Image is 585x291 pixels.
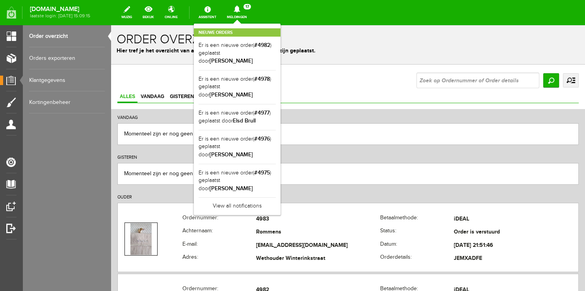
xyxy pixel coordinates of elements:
[243,4,251,9] span: 17
[6,163,468,178] h2: OUDER
[27,69,56,74] span: Vandaag
[254,169,270,176] b: #4975
[194,28,280,37] h2: Nieuwe orders
[145,258,269,272] td: 4982
[199,41,276,65] a: Er is een nieuwe order(#4982) geplaatst door[PERSON_NAME]
[269,201,343,214] th: Status:
[71,214,145,227] th: E-mail:
[6,66,26,78] a: Alles
[19,198,41,230] img: Bekijk de order details
[6,84,468,98] h2: VANDAAG
[145,227,269,241] td: Wethouder Winterinkstraat
[29,25,105,47] a: Order overzicht
[86,66,124,78] a: Vorige week
[6,124,468,138] h2: GISTEREN
[269,258,343,272] th: Betaalmethode:
[117,4,137,21] a: wijzig
[210,91,253,98] b: [PERSON_NAME]
[145,214,269,227] td: [EMAIL_ADDRESS][DOMAIN_NAME]
[145,201,269,214] td: Rommens
[199,135,276,159] a: Er is een nieuwe order(#4976) geplaatst door[PERSON_NAME]
[56,66,85,78] a: Gisteren
[343,187,467,201] td: iDEAL
[145,187,269,201] td: 4983
[6,138,468,159] div: Momenteel zijn er nog geen orders geplaatst.
[233,117,256,124] b: Elsd Brull
[343,258,467,272] td: iDEAL
[71,227,145,241] th: Adres:
[6,98,468,120] div: Momenteel zijn er nog geen orders geplaatst.
[138,4,159,21] a: bekijk
[210,185,253,192] b: [PERSON_NAME]
[254,135,270,142] b: #4976
[254,109,269,116] b: #4977
[269,187,343,201] th: Betaalmethode:
[6,69,26,74] span: Alles
[199,75,276,99] a: Er is een nieuwe order(#4978) geplaatst door[PERSON_NAME]
[199,197,276,210] a: View all notifications
[210,151,253,158] b: [PERSON_NAME]
[269,214,343,227] th: Datum:
[6,7,468,21] h1: Order overzicht
[452,48,468,62] a: uitgebreid zoeken
[343,203,389,210] span: Order is verstuurd
[29,69,105,91] a: Klantgegevens
[432,48,448,62] input: Zoeken
[30,14,90,18] span: laatste login: [DATE] 15:09:15
[254,76,270,82] b: #4978
[199,109,276,125] a: Er is een nieuwe order(#4977) geplaatst doorElsd Brull
[30,7,90,11] strong: [DOMAIN_NAME]
[222,4,252,21] a: Meldingen17 Nieuwe ordersEr is een nieuwe order(#4982) geplaatst door[PERSON_NAME]Er is een nieuw...
[305,47,428,63] input: Zoek op Ordernummer of Order details
[29,47,105,69] a: Orders exporteren
[194,4,221,21] a: Assistent
[199,169,276,193] a: Er is een nieuwe order(#4975) geplaatst door[PERSON_NAME]
[71,201,145,214] th: Achternaam:
[86,69,124,74] span: Vorige week
[254,42,270,48] b: #4982
[56,69,85,74] span: Gisteren
[160,4,182,21] a: online
[27,66,56,78] a: Vandaag
[29,91,105,113] a: Kortingenbeheer
[269,227,343,241] th: Orderdetails:
[210,57,253,64] b: [PERSON_NAME]
[71,187,145,201] th: Ordernummer:
[71,258,145,272] th: Ordernummer:
[343,227,467,241] td: JEMXADFE
[343,214,467,227] td: [DATE] 21:51:46
[6,21,468,30] p: Hier tref je het overzicht van alle orders die er in de webwinkel zijn geplaatst.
